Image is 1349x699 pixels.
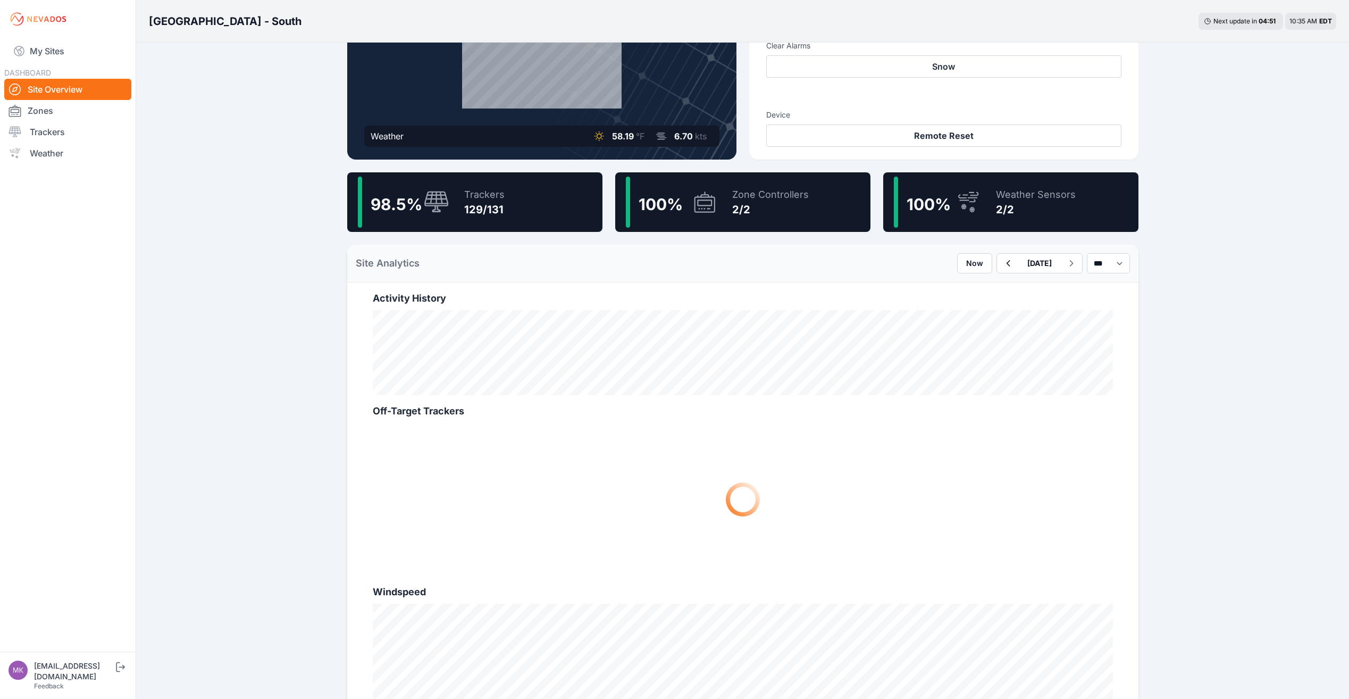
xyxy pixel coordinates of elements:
[615,172,870,232] a: 100%Zone Controllers2/2
[695,131,707,142] span: kts
[371,195,422,214] span: 98.5 %
[4,38,131,64] a: My Sites
[766,40,1121,51] h3: Clear Alarms
[149,7,301,35] nav: Breadcrumb
[34,682,64,690] a: Feedback
[4,100,131,121] a: Zones
[996,187,1076,202] div: Weather Sensors
[347,172,602,232] a: 98.5%Trackers129/131
[674,131,693,142] span: 6.70
[4,121,131,143] a: Trackers
[612,131,634,142] span: 58.19
[371,130,404,143] div: Weather
[4,79,131,100] a: Site Overview
[464,187,505,202] div: Trackers
[1289,17,1317,25] span: 10:35 AM
[957,253,992,273] button: Now
[4,68,51,77] span: DASHBOARD
[464,202,505,217] div: 129/131
[373,585,1113,600] h2: Windspeed
[373,291,1113,306] h2: Activity History
[34,661,114,682] div: [EMAIL_ADDRESS][DOMAIN_NAME]
[766,124,1121,147] button: Remote Reset
[639,195,683,214] span: 100 %
[9,661,28,680] img: mkowalski@gspp.com
[907,195,951,214] span: 100 %
[356,256,420,271] h2: Site Analytics
[4,143,131,164] a: Weather
[373,404,1113,419] h2: Off-Target Trackers
[149,14,301,29] h3: [GEOGRAPHIC_DATA] - South
[636,131,644,142] span: °F
[1259,17,1278,26] div: 04 : 51
[1319,17,1332,25] span: EDT
[9,11,68,28] img: Nevados
[766,110,1121,120] h3: Device
[732,187,809,202] div: Zone Controllers
[883,172,1138,232] a: 100%Weather Sensors2/2
[1019,254,1060,273] button: [DATE]
[996,202,1076,217] div: 2/2
[732,202,809,217] div: 2/2
[766,55,1121,78] button: Snow
[1213,17,1257,25] span: Next update in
